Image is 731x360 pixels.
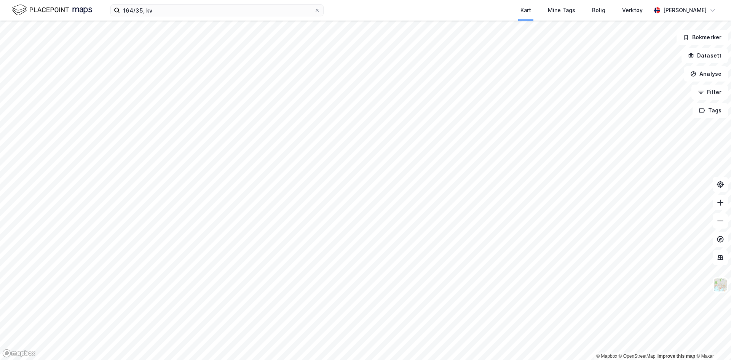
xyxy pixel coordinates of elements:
div: Mine Tags [548,6,575,15]
a: OpenStreetMap [619,354,656,359]
a: Improve this map [658,354,695,359]
div: Verktøy [622,6,643,15]
div: Kart [520,6,531,15]
div: [PERSON_NAME] [663,6,707,15]
iframe: Chat Widget [693,323,731,360]
button: Filter [691,85,728,100]
input: Søk på adresse, matrikkel, gårdeiere, leietakere eller personer [120,5,314,16]
div: Bolig [592,6,605,15]
img: Z [713,278,728,292]
button: Tags [693,103,728,118]
a: Mapbox homepage [2,349,36,358]
button: Bokmerker [677,30,728,45]
div: Kontrollprogram for chat [693,323,731,360]
img: logo.f888ab2527a4732fd821a326f86c7f29.svg [12,3,92,17]
button: Analyse [684,66,728,82]
button: Datasett [682,48,728,63]
a: Mapbox [596,354,617,359]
